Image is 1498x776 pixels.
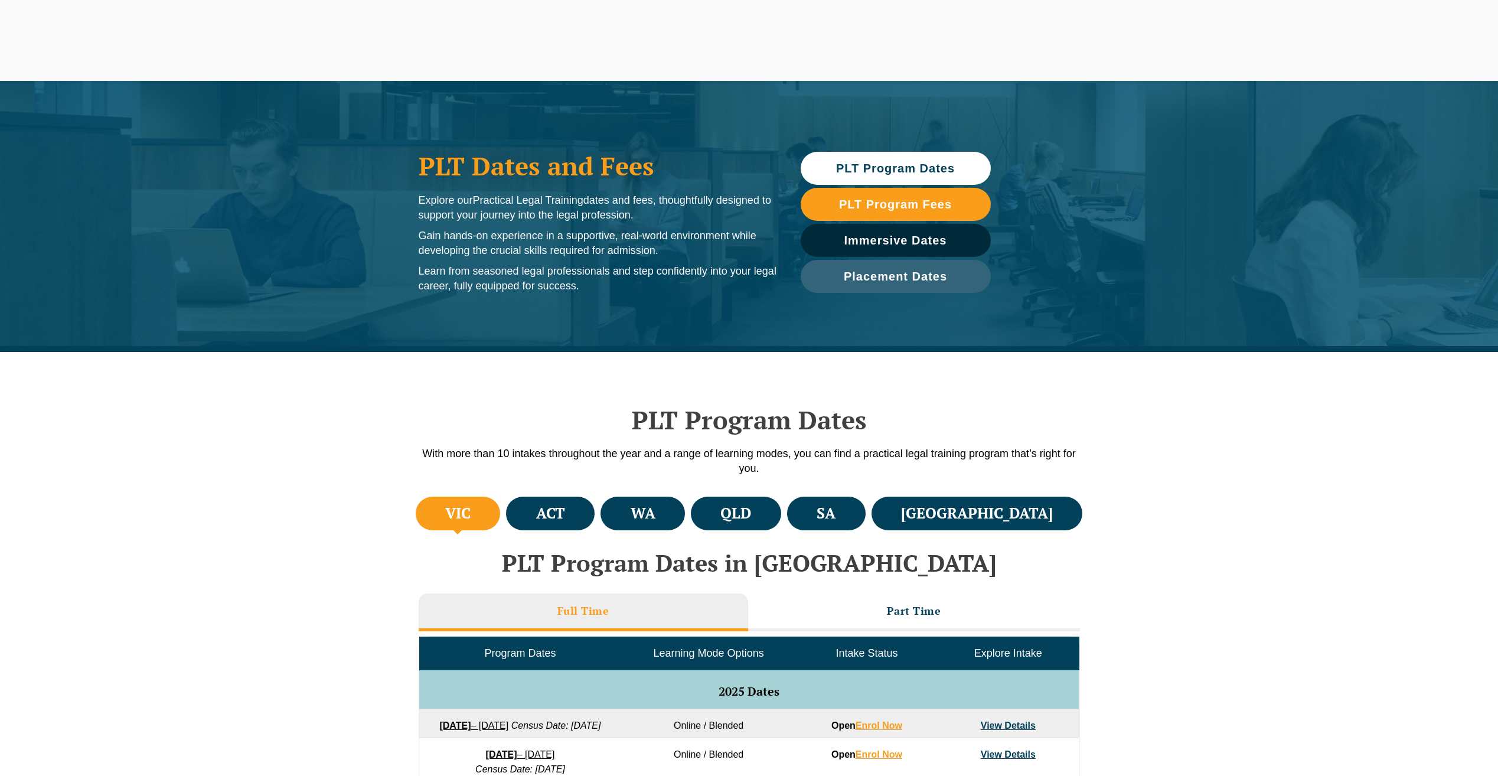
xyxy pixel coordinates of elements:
h3: Part Time [887,604,941,618]
span: Learning Mode Options [654,647,764,659]
a: [DATE]– [DATE] [486,749,555,759]
a: Placement Dates [801,260,991,293]
h2: PLT Program Dates in [GEOGRAPHIC_DATA] [413,550,1086,576]
h3: Full Time [557,604,609,618]
p: Learn from seasoned legal professionals and step confidently into your legal career, fully equipp... [419,264,777,294]
span: Practical Legal Training [473,194,583,206]
a: [DATE]– [DATE] [439,720,508,731]
p: Explore our dates and fees, thoughtfully designed to support your journey into the legal profession. [419,193,777,223]
h4: [GEOGRAPHIC_DATA] [901,504,1053,523]
span: 2025 Dates [719,683,779,699]
strong: Open [831,749,902,759]
strong: [DATE] [486,749,517,759]
span: PLT Program Fees [839,198,952,210]
h2: PLT Program Dates [413,405,1086,435]
span: Intake Status [836,647,898,659]
em: Census Date: [DATE] [511,720,601,731]
a: Enrol Now [856,749,902,759]
em: Census Date: [DATE] [475,764,565,774]
span: Immersive Dates [844,234,947,246]
a: View Details [981,749,1036,759]
span: Explore Intake [974,647,1042,659]
strong: Open [831,720,902,731]
h4: SA [817,504,836,523]
td: Online / Blended [621,709,796,738]
span: Program Dates [484,647,556,659]
p: With more than 10 intakes throughout the year and a range of learning modes, you can find a pract... [413,446,1086,476]
p: Gain hands-on experience in a supportive, real-world environment while developing the crucial ski... [419,229,777,258]
a: PLT Program Fees [801,188,991,221]
span: PLT Program Dates [836,162,955,174]
a: Immersive Dates [801,224,991,257]
span: Placement Dates [844,270,947,282]
a: View Details [981,720,1036,731]
a: PLT Program Dates [801,152,991,185]
h4: QLD [720,504,751,523]
strong: [DATE] [439,720,471,731]
h4: ACT [536,504,565,523]
h4: WA [631,504,655,523]
h4: VIC [445,504,471,523]
h1: PLT Dates and Fees [419,151,777,181]
a: Enrol Now [856,720,902,731]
